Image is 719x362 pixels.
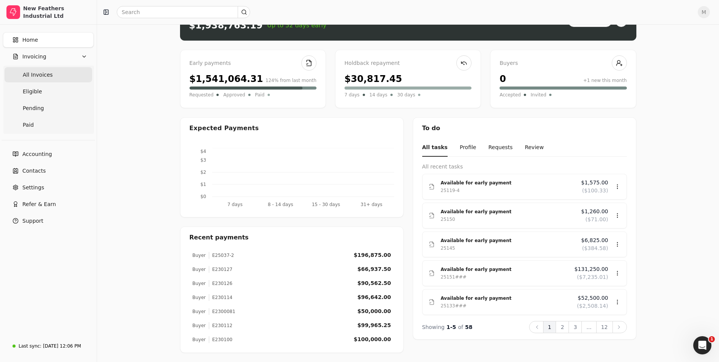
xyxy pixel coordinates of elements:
[193,252,206,259] div: Buyer
[3,32,94,47] a: Home
[413,118,636,139] div: To do
[441,273,467,281] div: 25151###
[577,302,608,310] span: ($2,508.14)
[190,91,214,99] span: Requested
[441,266,569,273] div: Available for early payment
[582,187,608,195] span: ($100.33)
[446,324,456,330] span: 1 - 5
[209,252,234,259] div: E25037-2
[345,72,402,86] div: $30,817.45
[22,53,46,61] span: Invoicing
[345,91,360,99] span: 7 days
[357,307,391,315] div: $50,000.00
[360,202,382,207] tspan: 31+ days
[209,266,232,273] div: E230127
[574,265,608,273] span: $131,250.00
[441,208,575,216] div: Available for early payment
[200,149,206,154] tspan: $4
[23,5,90,20] div: New Feathers Industrial Ltd
[3,146,94,162] a: Accounting
[583,77,627,84] div: +1 new this month
[441,294,571,302] div: Available for early payment
[193,322,206,329] div: Buyer
[586,216,608,223] span: ($71.00)
[441,302,467,310] div: 25133###
[370,91,387,99] span: 14 days
[397,91,415,99] span: 30 days
[569,321,582,333] button: 3
[5,67,92,82] a: All Invoices
[200,194,206,199] tspan: $0
[441,244,455,252] div: 25145
[357,293,391,301] div: $96,642.00
[180,227,403,248] div: Recent payments
[23,121,34,129] span: Paid
[357,279,391,287] div: $90,562.50
[22,184,44,192] span: Settings
[22,36,38,44] span: Home
[193,308,206,315] div: Buyer
[441,179,575,187] div: Available for early payment
[354,251,391,259] div: $196,875.00
[209,322,232,329] div: E230112
[422,324,445,330] span: Showing
[441,216,455,223] div: 25150
[268,202,293,207] tspan: 8 - 14 days
[357,265,391,273] div: $66,937.50
[465,324,472,330] span: 58
[5,101,92,116] a: Pending
[23,88,42,96] span: Eligible
[422,139,448,157] button: All tasks
[354,335,391,343] div: $100,000.00
[3,163,94,178] a: Contacts
[209,280,232,287] div: E230126
[578,294,608,302] span: $52,500.00
[190,72,263,86] div: $1,541,064.31
[193,294,206,301] div: Buyer
[312,202,340,207] tspan: 15 - 30 days
[22,200,56,208] span: Refer & Earn
[582,244,608,252] span: ($384.58)
[709,336,715,342] span: 1
[3,339,94,353] a: Last sync:[DATE] 12:06 PM
[227,202,243,207] tspan: 7 days
[22,217,43,225] span: Support
[3,49,94,64] button: Invoicing
[190,59,316,68] div: Early payments
[193,280,206,287] div: Buyer
[193,336,206,343] div: Buyer
[209,336,232,343] div: E230100
[357,321,391,329] div: $99,965.25
[19,343,41,349] div: Last sync:
[209,294,232,301] div: E230114
[117,6,250,18] input: Search
[488,139,512,157] button: Requests
[458,324,463,330] span: of
[581,236,608,244] span: $6,825.00
[698,6,710,18] button: M
[209,308,235,315] div: E2300081
[200,170,206,175] tspan: $2
[255,91,265,99] span: Paid
[500,72,506,86] div: 0
[43,343,81,349] div: [DATE] 12:06 PM
[3,197,94,212] button: Refer & Earn
[577,273,608,281] span: ($7,235.01)
[189,19,263,31] div: $1,938,763.19
[5,84,92,99] a: Eligible
[500,59,627,68] div: Buyers
[596,321,613,333] button: 12
[581,179,608,187] span: $1,575.00
[441,237,575,244] div: Available for early payment
[441,187,460,194] div: 25119-4
[422,163,627,171] div: All recent tasks
[190,124,259,133] div: Expected Payments
[267,21,327,30] span: Up to 52 days early
[193,266,206,273] div: Buyer
[345,59,472,68] div: Holdback repayment
[23,71,53,79] span: All Invoices
[5,117,92,132] a: Paid
[693,336,711,354] iframe: Intercom live chat
[581,208,608,216] span: $1,260.00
